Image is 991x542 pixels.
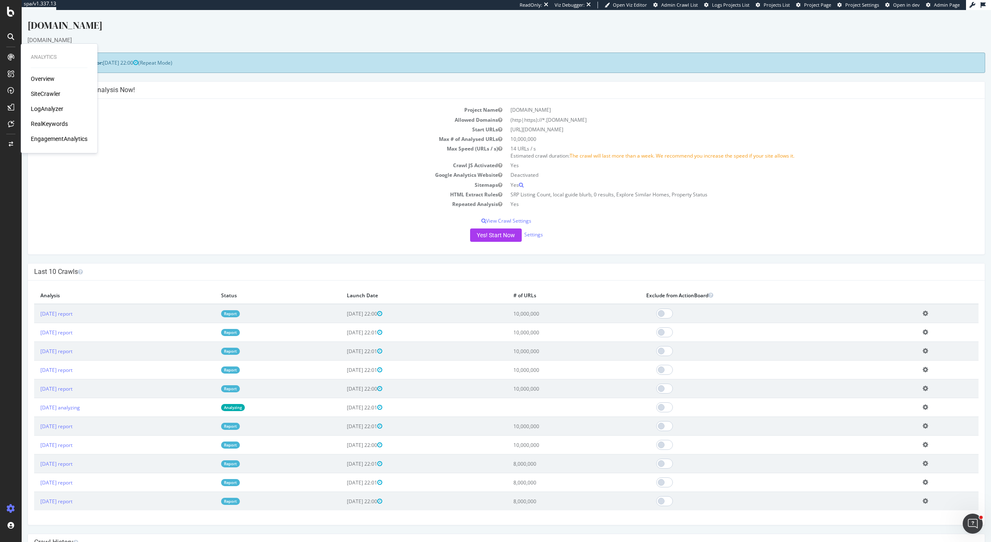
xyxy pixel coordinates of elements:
a: Analyzing [199,394,223,401]
td: 10,000,000 [486,407,619,426]
div: [DOMAIN_NAME] [6,26,964,34]
a: Open Viz Editor [605,2,647,8]
td: [DOMAIN_NAME] [485,95,957,105]
a: Report [199,319,218,326]
td: 8,000,000 [486,444,619,463]
a: [DATE] report [19,356,51,364]
a: [DATE] report [19,488,51,495]
td: Crawl JS Activated [12,151,485,160]
td: 10,000,000 [486,294,619,313]
div: Analytics [31,54,87,61]
td: 8,000,000 [486,463,619,482]
td: Yes [485,170,957,180]
div: Viz Debugger: [555,2,585,8]
span: [DATE] 22:00 [325,375,361,382]
a: [DATE] report [19,413,51,420]
a: Report [199,469,218,476]
td: 10,000,000 [486,426,619,444]
a: Overview [31,75,55,83]
span: Open Viz Editor [613,2,647,8]
div: (Repeat Mode) [6,43,964,63]
a: Projects List [756,2,790,8]
td: Sitemaps [12,170,485,180]
td: 14 URLs / s Estimated crawl duration: [485,134,957,151]
a: Project Settings [837,2,879,8]
div: [DOMAIN_NAME] [6,8,964,26]
span: The crawl will last more than a week. We recommend you increase the speed if your site allows it. [548,142,773,149]
span: [DATE] 22:00 [325,488,361,495]
span: Projects List [764,2,790,8]
td: Google Analytics Website [12,160,485,170]
td: Max # of Analysed URLs [12,124,485,134]
a: Logs Projects List [704,2,749,8]
a: Open in dev [885,2,920,8]
td: 10,000,000 [486,313,619,332]
th: Launch Date [319,277,485,294]
a: [DATE] report [19,432,51,439]
td: [URL][DOMAIN_NAME] [485,115,957,124]
iframe: Intercom live chat [963,514,983,534]
a: [DATE] analyzing [19,394,58,401]
td: SRP Listing Count, local guide blurb, 0 results, Explore Similar Homes, Property Status [485,180,957,189]
h4: Last 10 Crawls [12,258,957,266]
td: Max Speed (URLs / s) [12,134,485,151]
h4: Crawl History [12,528,957,537]
a: Report [199,413,218,420]
a: LogAnalyzer [31,105,63,113]
span: Admin Crawl List [661,2,698,8]
span: Open in dev [893,2,920,8]
strong: Next Launch Scheduled for: [12,49,81,56]
span: Project Settings [845,2,879,8]
span: [DATE] 22:00 [325,432,361,439]
span: [DATE] 22:01 [325,338,361,345]
a: Report [199,432,218,439]
a: Report [199,450,218,457]
a: Report [199,375,218,382]
th: Status [193,277,319,294]
a: EngagementAnalytics [31,135,87,143]
th: Exclude from ActionBoard [618,277,894,294]
span: [DATE] 22:01 [325,469,361,476]
a: Admin Crawl List [653,2,698,8]
a: Admin Page [926,2,960,8]
a: [DATE] report [19,300,51,307]
a: [DATE] report [19,319,51,326]
a: [DATE] report [19,338,51,345]
p: View Crawl Settings [12,207,957,214]
td: 10,000,000 [486,332,619,351]
a: Report [199,488,218,495]
span: [DATE] 22:01 [325,413,361,420]
button: Yes! Start Now [448,218,500,232]
a: Report [199,338,218,345]
td: Allowed Domains [12,105,485,115]
div: ReadOnly: [520,2,542,8]
a: RealKeywords [31,120,68,128]
td: Start URLs [12,115,485,124]
a: Settings [503,221,521,228]
span: [DATE] 22:01 [325,319,361,326]
h4: Configure your New Analysis Now! [12,76,957,84]
span: [DATE] 22:01 [325,394,361,401]
td: Yes [485,151,957,160]
td: Project Name [12,95,485,105]
span: [DATE] 22:01 [325,450,361,457]
td: 10,000,000 [486,351,619,369]
th: Analysis [12,277,193,294]
a: [DATE] report [19,450,51,457]
td: Deactivated [485,160,957,170]
td: (http|https)://*.[DOMAIN_NAME] [485,105,957,115]
td: 8,000,000 [486,482,619,501]
td: Repeated Analysis [12,189,485,199]
span: Logs Projects List [712,2,749,8]
a: Report [199,356,218,364]
a: Project Page [796,2,831,8]
span: [DATE] 22:01 [325,356,361,364]
th: # of URLs [486,277,619,294]
a: SiteCrawler [31,90,60,98]
a: [DATE] report [19,469,51,476]
td: 10,000,000 [485,124,957,134]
